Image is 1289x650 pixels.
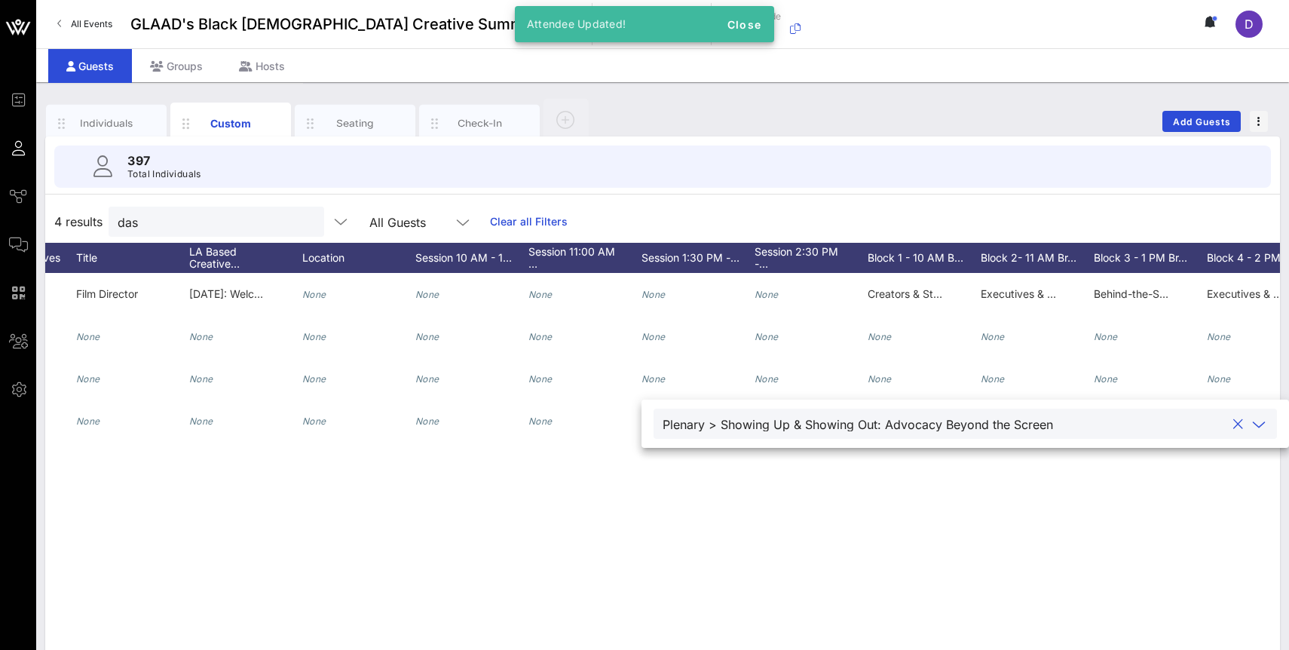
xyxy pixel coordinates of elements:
[726,18,762,31] span: Close
[48,12,121,36] a: All Events
[1172,116,1232,127] span: Add Guests
[197,115,265,131] div: Custom
[369,216,426,229] div: All Guests
[528,415,553,427] i: None
[132,49,221,83] div: Groups
[641,289,666,300] i: None
[415,415,439,427] i: None
[189,415,213,427] i: None
[641,243,755,273] div: Session 1:30 PM -…
[490,213,568,230] a: Clear all Filters
[189,287,866,300] span: [DATE]: Welcome Programming & Reception,[DATE]: Full Day Programming + Evening Events,[DATE]: Pro...
[641,331,666,342] i: None
[73,116,140,130] div: Individuals
[755,373,779,385] i: None
[76,373,100,385] i: None
[71,18,112,29] span: All Events
[528,331,553,342] i: None
[654,409,1277,439] div: Plenary > Showing Up & Showing Out: Advocacy Beyond the Screenclear icon
[1094,331,1118,342] i: None
[415,243,528,273] div: Session 10 AM - 1…
[127,167,201,182] p: Total Individuals
[1207,373,1231,385] i: None
[54,213,103,231] span: 4 results
[981,373,1005,385] i: None
[446,116,513,130] div: Check-In
[1094,373,1118,385] i: None
[221,49,303,83] div: Hosts
[302,373,326,385] i: None
[868,243,981,273] div: Block 1 - 10 AM B…
[48,49,132,83] div: Guests
[755,331,779,342] i: None
[302,289,326,300] i: None
[1245,17,1254,32] span: D
[1207,331,1231,342] i: None
[76,243,189,273] div: Title
[1233,417,1243,432] button: clear icon
[130,13,574,35] span: GLAAD's Black [DEMOGRAPHIC_DATA] Creative Summit 2025
[527,17,626,30] span: Attendee Updated!
[755,289,779,300] i: None
[868,373,892,385] i: None
[76,287,138,300] span: Film Director
[302,243,415,273] div: Location
[1235,11,1263,38] div: D
[981,331,1005,342] i: None
[663,418,1053,431] div: Plenary > Showing Up & Showing Out: Advocacy Beyond the Screen
[360,207,481,237] div: All Guests
[415,289,439,300] i: None
[76,331,100,342] i: None
[189,243,302,273] div: LA Based Creative…
[189,331,213,342] i: None
[1094,243,1207,273] div: Block 3 - 1 PM Br…
[302,331,326,342] i: None
[528,289,553,300] i: None
[189,373,213,385] i: None
[1162,111,1241,132] button: Add Guests
[981,243,1094,273] div: Block 2- 11 AM Br…
[415,373,439,385] i: None
[528,243,641,273] div: Session 11:00 AM …
[755,243,868,273] div: Session 2:30 PM -…
[302,415,326,427] i: None
[528,373,553,385] i: None
[868,331,892,342] i: None
[641,373,666,385] i: None
[76,415,100,427] i: None
[415,331,439,342] i: None
[127,152,201,170] p: 397
[322,116,389,130] div: Seating
[720,11,768,38] button: Close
